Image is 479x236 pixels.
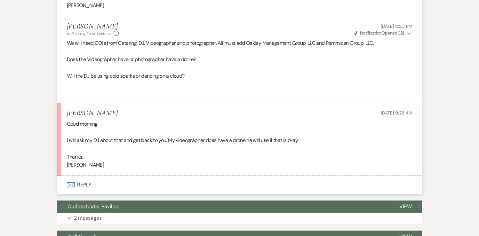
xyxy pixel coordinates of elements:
span: Outlets Under Pavilion [68,203,119,210]
button: NotificationOpened (2) [353,30,412,36]
button: Reply [57,176,422,194]
p: Thanks, [67,153,412,161]
h5: [PERSON_NAME] [67,109,118,117]
p: We will need COI's from Catering, DJ, Videographer and photographer. All must add Oakley Manageme... [67,39,412,47]
p: I will ask my DJ about that and get back to you. My videographer does have a drone he will use if... [67,136,412,145]
button: Outlets Under Pavilion [57,201,389,213]
p: [PERSON_NAME] [67,161,412,169]
button: View [389,201,422,213]
button: to: Planning Portal Users [67,31,112,36]
span: Opened [354,30,404,36]
span: [DATE] 8:20 PM [381,23,412,29]
span: View [399,203,412,210]
p: Will the DJ be using cold sparks or dancing on a cloud? [67,72,412,80]
p: 2 messages [74,214,102,222]
span: to: Planning Portal Users [67,31,106,36]
span: Notification [360,30,381,36]
h5: [PERSON_NAME] [67,23,119,31]
p: [PERSON_NAME] [67,1,412,10]
button: 2 messages [57,213,422,224]
p: Does the Videographer have or photographer have a drone? [67,55,412,64]
span: [DATE] 9:28 AM [381,110,412,116]
p: Good morning, [67,120,412,128]
strong: ( 2 ) [398,30,404,36]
